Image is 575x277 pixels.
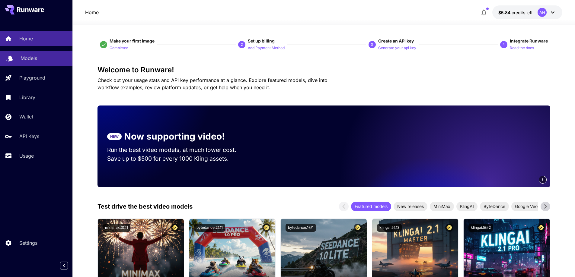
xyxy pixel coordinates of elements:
[511,202,541,211] div: Google Veo
[103,224,130,232] button: minimax:3@1
[498,9,533,16] div: $5.83808
[351,202,391,211] div: Featured models
[480,203,509,209] span: ByteDance
[241,42,243,47] p: 2
[378,44,416,51] button: Generate your api key
[110,38,155,43] span: Make your first image
[430,202,454,211] div: MiniMax
[107,154,248,163] p: Save up to $500 for every 1000 Kling assets.
[19,239,37,247] p: Settings
[85,9,99,16] nav: breadcrumb
[456,203,478,209] span: KlingAI
[286,224,316,232] button: bytedance:1@1
[503,42,505,47] p: 4
[110,134,119,139] p: NEW
[492,5,562,19] button: $5.83808AH
[19,133,39,140] p: API Keys
[445,224,453,232] button: Certified Model – Vetted for best performance and includes a commercial license.
[394,202,427,211] div: New releases
[97,66,550,74] h3: Welcome to Runware!
[510,44,534,51] button: Read the docs
[97,202,193,211] p: Test drive the best video models
[60,262,68,269] button: Collapse sidebar
[171,224,179,232] button: Certified Model – Vetted for best performance and includes a commercial license.
[510,38,548,43] span: Integrate Runware
[19,74,45,81] p: Playground
[511,203,541,209] span: Google Veo
[107,146,248,154] p: Run the best video models, at much lower cost.
[262,224,270,232] button: Certified Model – Vetted for best performance and includes a commercial license.
[354,224,362,232] button: Certified Model – Vetted for best performance and includes a commercial license.
[97,77,327,90] span: Check out your usage stats and API key performance at a glance. Explore featured models, dive int...
[468,224,493,232] button: klingai:5@2
[510,45,534,51] p: Read the docs
[21,55,37,62] p: Models
[456,202,478,211] div: KlingAI
[248,38,275,43] span: Set up billing
[110,44,128,51] button: Completed
[394,203,427,209] span: New releases
[537,224,545,232] button: Certified Model – Vetted for best performance and includes a commercial license.
[351,203,391,209] span: Featured models
[65,260,72,271] div: Collapse sidebar
[371,42,373,47] p: 3
[480,202,509,211] div: ByteDance
[538,8,547,17] div: AH
[512,10,533,15] span: credits left
[542,177,544,182] span: 3
[248,44,285,51] button: Add Payment Method
[194,224,225,232] button: bytedance:2@1
[378,45,416,51] p: Generate your api key
[19,35,33,42] p: Home
[248,45,285,51] p: Add Payment Method
[377,224,402,232] button: klingai:5@3
[19,94,35,101] p: Library
[430,203,454,209] span: MiniMax
[19,152,34,159] p: Usage
[110,45,128,51] p: Completed
[378,38,414,43] span: Create an API key
[498,10,512,15] span: $5.84
[19,113,33,120] p: Wallet
[124,130,225,143] p: Now supporting video!
[85,9,99,16] a: Home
